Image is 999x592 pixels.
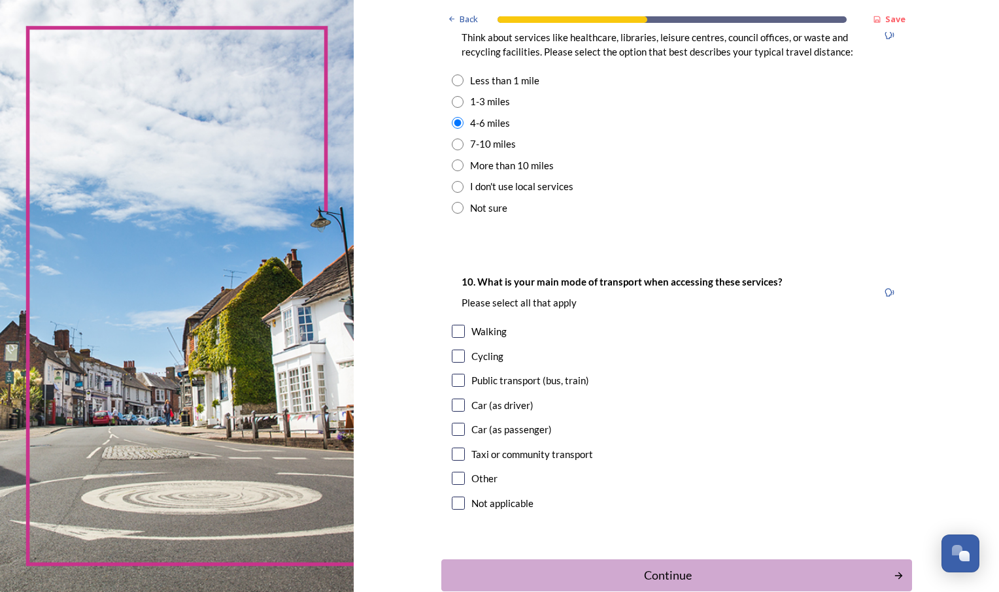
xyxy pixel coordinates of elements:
[441,559,912,591] button: Continue
[941,534,979,572] button: Open Chat
[460,13,478,25] span: Back
[470,73,539,88] div: Less than 1 mile
[470,201,507,216] div: Not sure
[470,116,510,131] div: 4-6 miles
[471,496,533,511] div: Not applicable
[471,471,498,486] div: Other
[462,31,868,59] p: Think about services like healthcare, libraries, leisure centres, council offices, or waste and r...
[885,13,906,25] strong: Save
[471,373,589,388] div: Public transport (bus, train)
[449,567,887,584] div: Continue
[462,296,782,310] p: Please select all that apply
[470,179,573,194] div: I don't use local services
[471,422,552,437] div: Car (as passenger)
[470,158,554,173] div: More than 10 miles
[470,94,510,109] div: 1-3 miles
[471,447,593,462] div: Taxi or community transport
[462,276,782,288] strong: 10. What is your main mode of transport when accessing these services?
[471,349,503,364] div: Cycling
[470,137,516,152] div: 7-10 miles
[471,398,533,413] div: Car (as driver)
[471,324,507,339] div: Walking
